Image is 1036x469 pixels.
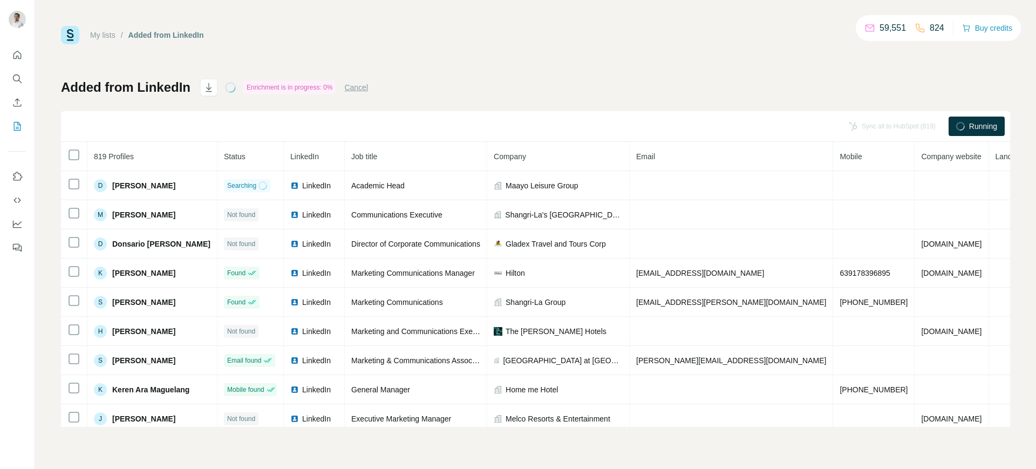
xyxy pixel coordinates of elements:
[227,239,255,249] span: Not found
[930,22,944,35] p: 824
[636,298,826,307] span: [EMAIL_ADDRESS][PERSON_NAME][DOMAIN_NAME]
[302,180,331,191] span: LinkedIn
[9,191,26,210] button: Use Surfe API
[351,385,410,394] span: General Manager
[112,209,175,220] span: [PERSON_NAME]
[9,45,26,65] button: Quick start
[94,237,107,250] div: D
[290,240,299,248] img: LinkedIn logo
[9,93,26,112] button: Enrich CSV
[506,268,525,278] span: Hilton
[506,297,565,308] span: Shangri-La Group
[921,327,982,336] span: [DOMAIN_NAME]
[224,152,246,161] span: Status
[61,26,79,44] img: Surfe Logo
[290,298,299,307] img: LinkedIn logo
[344,82,368,93] button: Cancel
[290,152,319,161] span: LinkedIn
[302,239,331,249] span: LinkedIn
[9,238,26,257] button: Feedback
[636,269,764,277] span: [EMAIL_ADDRESS][DOMAIN_NAME]
[227,327,255,336] span: Not found
[996,152,1024,161] span: Landline
[840,269,890,277] span: 639178396895
[302,413,331,424] span: LinkedIn
[9,11,26,28] img: Avatar
[227,297,246,307] span: Found
[505,209,623,220] span: Shangri-La's [GEOGRAPHIC_DATA]
[112,268,175,278] span: [PERSON_NAME]
[290,181,299,190] img: LinkedIn logo
[962,21,1012,36] button: Buy credits
[290,356,299,365] img: LinkedIn logo
[921,269,982,277] span: [DOMAIN_NAME]
[351,327,492,336] span: Marketing and Communications Executive
[290,327,299,336] img: LinkedIn logo
[302,384,331,395] span: LinkedIn
[94,208,107,221] div: M
[121,30,123,40] li: /
[94,412,107,425] div: J
[506,326,606,337] span: The [PERSON_NAME] Hotels
[351,210,442,219] span: Communications Executive
[9,167,26,186] button: Use Surfe on LinkedIn
[351,240,480,248] span: Director of Corporate Communications
[636,356,826,365] span: [PERSON_NAME][EMAIL_ADDRESS][DOMAIN_NAME]
[351,269,475,277] span: Marketing Communications Manager
[503,355,623,366] span: [GEOGRAPHIC_DATA] at [GEOGRAPHIC_DATA]
[94,354,107,367] div: S
[112,384,189,395] span: Keren Ara Maguelang
[243,81,336,94] div: Enrichment is in progress: 0%
[90,31,115,39] a: My lists
[227,210,255,220] span: Not found
[61,79,190,96] h1: Added from LinkedIn
[636,152,655,161] span: Email
[227,356,261,365] span: Email found
[494,240,502,248] img: company-logo
[351,356,485,365] span: Marketing & Communications Associate
[494,327,502,336] img: company-logo
[290,414,299,423] img: LinkedIn logo
[112,326,175,337] span: [PERSON_NAME]
[302,297,331,308] span: LinkedIn
[351,152,377,161] span: Job title
[290,269,299,277] img: LinkedIn logo
[921,414,982,423] span: [DOMAIN_NAME]
[94,267,107,280] div: K
[9,214,26,234] button: Dashboard
[112,355,175,366] span: [PERSON_NAME]
[921,240,982,248] span: [DOMAIN_NAME]
[227,385,264,395] span: Mobile found
[94,296,107,309] div: S
[94,325,107,338] div: H
[112,239,210,249] span: Donsario [PERSON_NAME]
[128,30,204,40] div: Added from LinkedIn
[112,180,175,191] span: [PERSON_NAME]
[227,181,256,191] span: Searching
[506,384,558,395] span: Home me Hotel
[112,297,175,308] span: [PERSON_NAME]
[9,117,26,136] button: My lists
[506,239,606,249] span: Gladex Travel and Tours Corp
[302,355,331,366] span: LinkedIn
[494,152,526,161] span: Company
[9,69,26,89] button: Search
[94,179,107,192] div: D
[506,180,578,191] span: Maayo Leisure Group
[227,268,246,278] span: Found
[290,210,299,219] img: LinkedIn logo
[112,413,175,424] span: [PERSON_NAME]
[840,298,908,307] span: [PHONE_NUMBER]
[840,385,908,394] span: [PHONE_NUMBER]
[506,413,610,424] span: Melco Resorts & Entertainment
[969,121,997,132] span: Running
[290,385,299,394] img: LinkedIn logo
[351,181,405,190] span: Academic Head
[94,383,107,396] div: K
[840,152,862,161] span: Mobile
[302,209,331,220] span: LinkedIn
[94,152,134,161] span: 819 Profiles
[880,22,906,35] p: 59,551
[494,269,502,277] img: company-logo
[302,326,331,337] span: LinkedIn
